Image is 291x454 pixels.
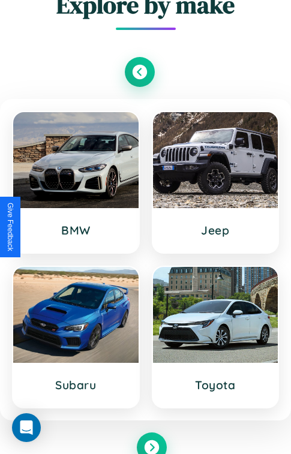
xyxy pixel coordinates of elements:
div: Open Intercom Messenger [12,413,41,442]
h3: Toyota [165,378,266,392]
h3: Jeep [165,223,266,237]
h3: BMW [25,223,127,237]
h3: Subaru [25,378,127,392]
div: Give Feedback [6,203,14,251]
